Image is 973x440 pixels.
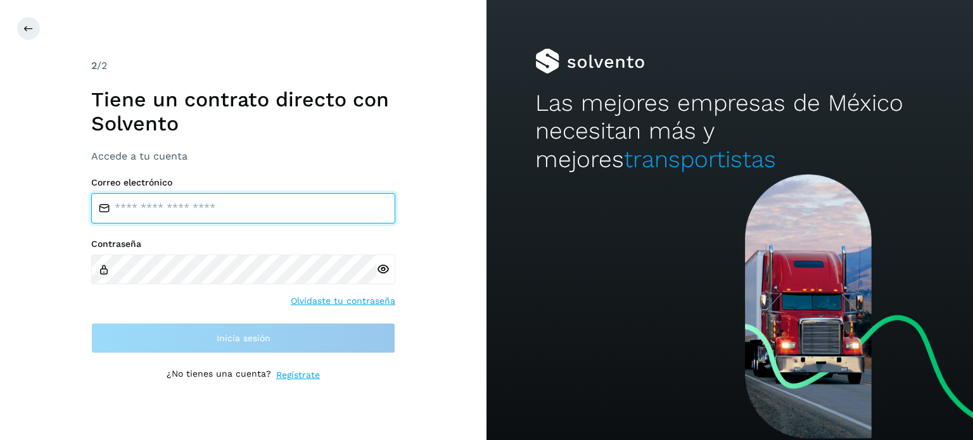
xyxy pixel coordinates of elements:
span: transportistas [624,146,776,173]
label: Contraseña [91,239,395,249]
button: Inicia sesión [91,323,395,353]
a: Regístrate [276,368,320,382]
h1: Tiene un contrato directo con Solvento [91,87,395,136]
label: Correo electrónico [91,177,395,188]
div: /2 [91,58,395,73]
h2: Las mejores empresas de México necesitan más y mejores [535,89,924,173]
a: Olvidaste tu contraseña [291,294,395,308]
h3: Accede a tu cuenta [91,150,395,162]
p: ¿No tienes una cuenta? [167,368,271,382]
span: Inicia sesión [217,334,270,343]
span: 2 [91,60,97,72]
